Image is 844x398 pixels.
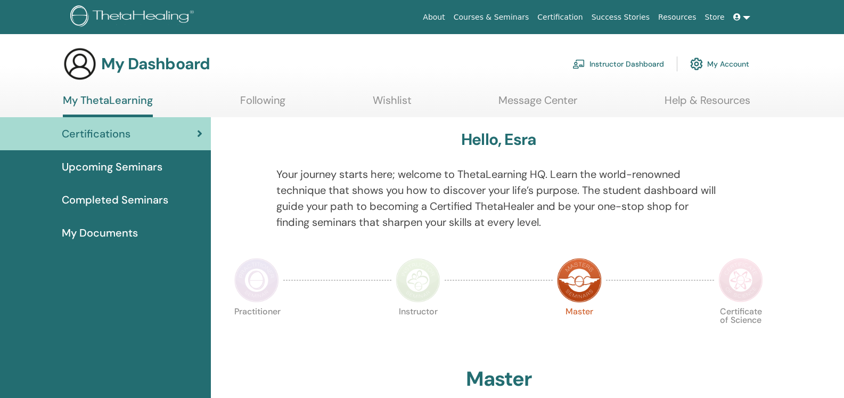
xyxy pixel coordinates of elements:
a: Wishlist [373,94,412,115]
a: About [419,7,449,27]
img: logo.png [70,5,198,29]
a: Instructor Dashboard [572,52,664,76]
img: Certificate of Science [718,258,763,303]
img: cog.svg [690,55,703,73]
a: Following [240,94,285,115]
p: Practitioner [234,307,279,352]
img: Practitioner [234,258,279,303]
img: generic-user-icon.jpg [63,47,97,81]
h3: Hello, Esra [461,130,536,149]
img: Master [557,258,602,303]
a: Resources [654,7,701,27]
h2: Master [466,367,532,392]
h3: My Dashboard [101,54,210,74]
a: Message Center [498,94,577,115]
span: Upcoming Seminars [62,159,162,175]
a: My Account [690,52,749,76]
img: Instructor [396,258,440,303]
a: Courses & Seminars [449,7,534,27]
span: Certifications [62,126,130,142]
a: Help & Resources [665,94,750,115]
img: chalkboard-teacher.svg [572,59,585,69]
p: Instructor [396,307,440,352]
p: Master [557,307,602,352]
p: Certificate of Science [718,307,763,352]
p: Your journey starts here; welcome to ThetaLearning HQ. Learn the world-renowned technique that sh... [276,166,722,230]
span: Completed Seminars [62,192,168,208]
a: Success Stories [587,7,654,27]
span: My Documents [62,225,138,241]
a: Certification [533,7,587,27]
a: My ThetaLearning [63,94,153,117]
a: Store [701,7,729,27]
